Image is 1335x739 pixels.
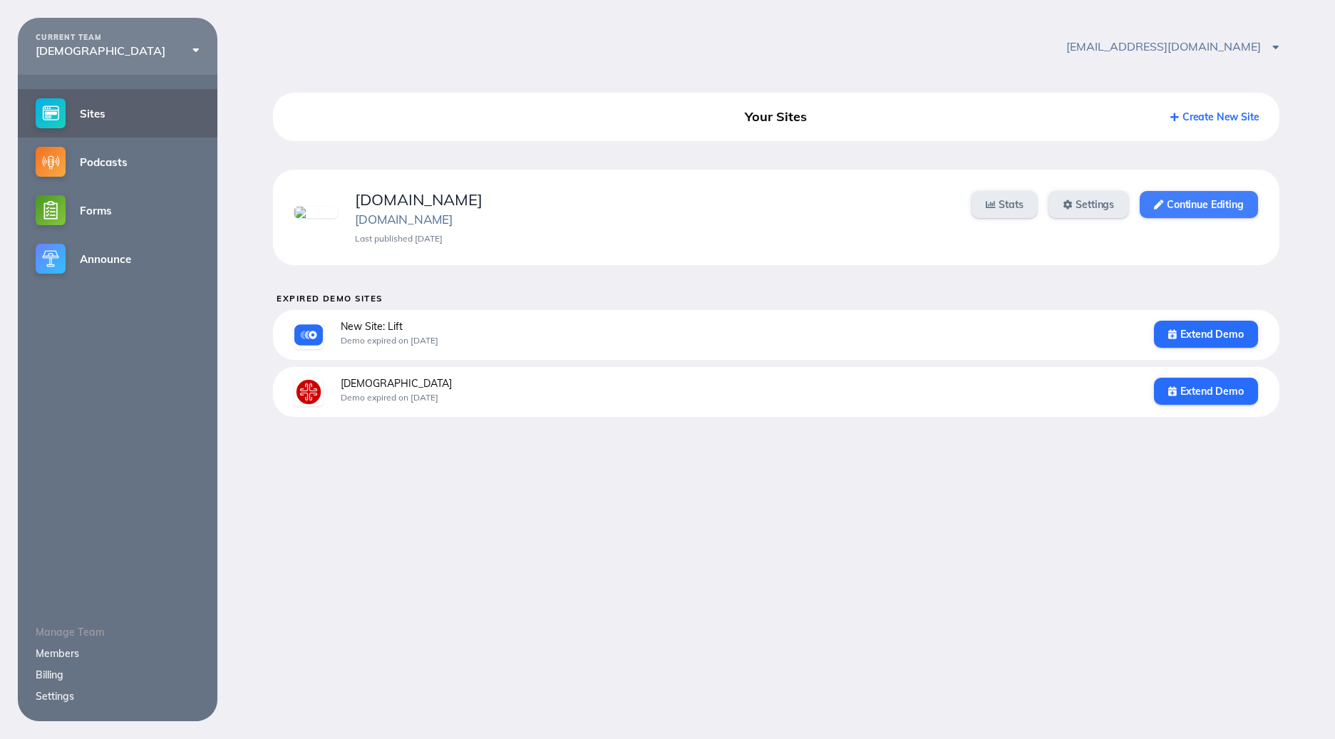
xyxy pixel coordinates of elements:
[36,626,104,639] span: Manage Team
[294,207,337,218] img: shugsmfztj5p7ufq.png
[355,234,954,244] div: Last published [DATE]
[355,191,954,209] div: [DOMAIN_NAME]
[36,33,200,42] div: CURRENT TEAM
[1154,378,1257,405] a: Extend Demo
[36,147,66,177] img: podcasts-small@2x.png
[294,378,323,406] img: hir1sgbmkr9ntqal.png
[1048,191,1128,218] a: Settings
[36,690,74,703] a: Settings
[341,393,1136,403] div: Demo expired on [DATE]
[36,195,66,225] img: forms-small@2x.png
[18,186,217,234] a: Forms
[294,321,323,349] img: lift.png
[971,191,1037,218] a: Stats
[36,98,66,128] img: sites-small@2x.png
[36,244,66,274] img: announce-small@2x.png
[341,321,1136,332] div: New Site: Lift
[36,647,79,660] a: Members
[1170,110,1259,123] a: Create New Site
[18,89,217,138] a: Sites
[18,234,217,283] a: Announce
[1154,321,1257,348] a: Extend Demo
[36,668,63,681] a: Billing
[615,104,937,130] div: Your Sites
[341,336,1136,346] div: Demo expired on [DATE]
[341,378,1136,389] div: [DEMOGRAPHIC_DATA]
[36,44,200,57] div: [DEMOGRAPHIC_DATA]
[1066,39,1279,53] span: [EMAIL_ADDRESS][DOMAIN_NAME]
[355,212,453,227] a: [DOMAIN_NAME]
[277,294,1279,303] h5: Expired Demo Sites
[18,138,217,186] a: Podcasts
[1140,191,1257,218] a: Continue Editing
